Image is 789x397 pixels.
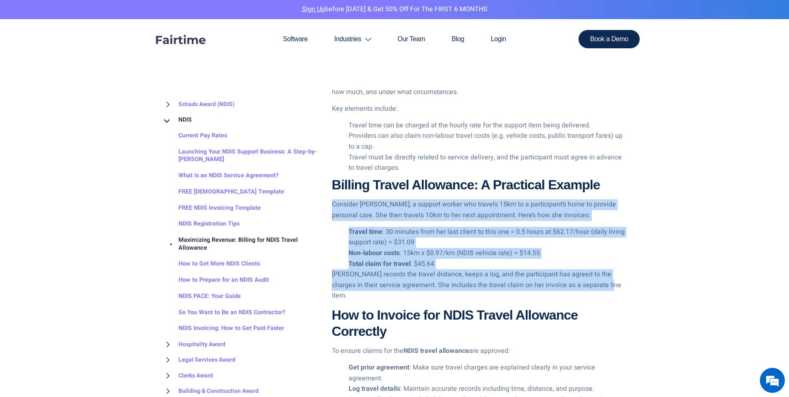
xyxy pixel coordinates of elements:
p: before [DATE] & Get 50% Off for the FIRST 6 MONTHS [6,4,783,15]
a: Blog [438,19,477,59]
a: NDIS Registration Tips [162,216,240,232]
a: How to Prepare for an NDIS Audit [162,272,269,288]
li: : $45.64 [349,259,628,270]
a: Schads Award (NDIS) [162,97,235,112]
p: [PERSON_NAME] records the travel distance, keeps a log, and the participant has agreed to the cha... [332,269,628,301]
span: Book a Demo [590,36,628,42]
li: Travel time can be charged at the hourly rate for the support item being delivered. [349,120,628,131]
p: To ensure claims for the are approved: [332,346,628,357]
div: Chat with us now [43,47,140,57]
li: : Make sure travel charges are explained clearly in your service agreement. [349,362,628,384]
a: Book a Demo [579,30,640,48]
div: Minimize live chat window [136,4,156,24]
a: Sign Up [302,4,325,14]
a: Industries [321,19,384,59]
strong: Log travel details [349,384,400,394]
li: Providers can also claim non-labour travel costs (e.g. vehicle costs, public transport fares) up ... [349,131,628,152]
p: Key elements include: [332,104,628,114]
a: FREE [DEMOGRAPHIC_DATA] Template [162,184,284,200]
a: Clerks Award [162,368,213,384]
a: Current Pay Rates [162,128,227,144]
a: Our Team [384,19,438,59]
a: Hospitality Award [162,337,225,352]
a: So You Want to Be an NDIS Contractor? [162,305,285,321]
strong: Non-labour costs [349,248,400,258]
li: : 15km x $0.97/km (NDIS vehicle rate) = $14.55 [349,248,628,259]
a: What is an NDIS Service Agreement? [162,168,279,184]
li: : Maintain accurate records including time, distance, and purpose. [349,384,628,395]
strong: How to Invoice for NDIS Travel Allowance Correctly [332,308,578,338]
textarea: Type your message and hit 'Enter' [4,227,158,256]
a: Software [270,19,321,59]
a: NDIS Invoicing: How to Get Paid Faster [162,320,284,337]
a: NDIS PACE: Your Guide [162,288,241,305]
strong: Get prior agreement [349,362,409,372]
span: We're online! [48,105,115,189]
li: : 30 minutes from her last client to this one = 0.5 hours at $62.17/hour (daily living support ra... [349,227,628,248]
strong: Billing Travel Allowance: A Practical Example [332,177,600,192]
a: Legal Services Award [162,352,235,368]
strong: NDIS travel allowance [403,346,469,356]
a: How to Get More NDIS Clients [162,256,260,272]
li: Travel must be directly related to service delivery, and the participant must agree in advance to... [349,152,628,174]
a: FREE NDIS Invoicing Template [162,200,261,216]
p: Consider [PERSON_NAME], a support worker who travels 15km to a participant’s home to provide pers... [332,199,628,221]
a: NDIS [162,112,192,128]
a: Launching Your NDIS Support Business: A Step-by-[PERSON_NAME] [162,144,319,168]
strong: Travel time [349,227,382,237]
a: Login [477,19,519,59]
strong: Total claim for travel [349,259,411,269]
a: Maximizing Revenue: Billing for NDIS Travel Allowance [162,232,319,256]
